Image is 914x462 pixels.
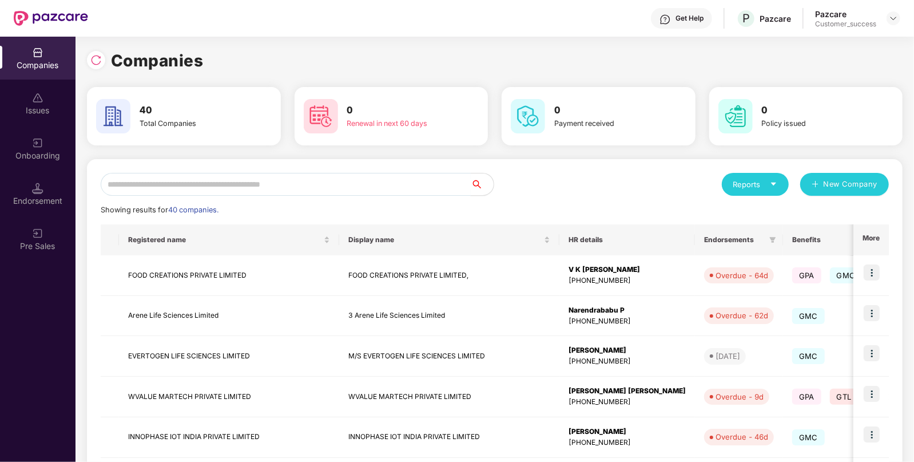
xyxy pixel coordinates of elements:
h3: 40 [140,103,238,118]
span: Display name [348,235,542,244]
span: 40 companies. [168,206,218,214]
span: GMC [792,429,825,445]
div: Overdue - 64d [716,270,768,281]
div: Overdue - 9d [716,391,764,402]
th: HR details [559,224,695,255]
span: plus [812,180,819,189]
div: [PHONE_NUMBER] [569,397,686,408]
h3: 0 [762,103,860,118]
td: EVERTOGEN LIFE SCIENCES LIMITED [119,336,339,377]
h3: 0 [554,103,653,118]
div: [DATE] [716,350,740,362]
img: icon [864,427,880,443]
span: filter [767,233,778,247]
div: Customer_success [815,19,876,29]
img: svg+xml;base64,PHN2ZyBpZD0iSGVscC0zMngzMiIgeG1sbnM9Imh0dHA6Ly93d3cudzMub3JnLzIwMDAvc3ZnIiB3aWR0aD... [659,14,671,25]
span: GPA [792,389,821,405]
div: [PHONE_NUMBER] [569,316,686,327]
img: svg+xml;base64,PHN2ZyB4bWxucz0iaHR0cDovL3d3dy53My5vcmcvMjAwMC9zdmciIHdpZHRoPSI2MCIgaGVpZ2h0PSI2MC... [96,99,130,133]
td: FOOD CREATIONS PRIVATE LIMITED [119,255,339,296]
img: svg+xml;base64,PHN2ZyB4bWxucz0iaHR0cDovL3d3dy53My5vcmcvMjAwMC9zdmciIHdpZHRoPSI2MCIgaGVpZ2h0PSI2MC... [511,99,545,133]
div: [PERSON_NAME] [569,427,686,437]
div: Pazcare [760,13,791,24]
img: svg+xml;base64,PHN2ZyBpZD0iUmVsb2FkLTMyeDMyIiB4bWxucz0iaHR0cDovL3d3dy53My5vcmcvMjAwMC9zdmciIHdpZH... [90,54,102,66]
div: [PHONE_NUMBER] [569,356,686,367]
td: FOOD CREATIONS PRIVATE LIMITED, [339,255,559,296]
span: New Company [824,179,878,190]
div: Overdue - 46d [716,431,768,443]
th: Registered name [119,224,339,255]
div: Pazcare [815,9,876,19]
td: 3 Arene Life Sciences Limited [339,296,559,337]
div: V K [PERSON_NAME] [569,264,686,275]
td: WVALUE MARTECH PRIVATE LIMITED [119,377,339,417]
th: More [853,224,889,255]
img: svg+xml;base64,PHN2ZyBpZD0iSXNzdWVzX2Rpc2FibGVkIiB4bWxucz0iaHR0cDovL3d3dy53My5vcmcvMjAwMC9zdmciIH... [32,92,43,104]
img: icon [864,345,880,361]
img: icon [864,264,880,281]
div: [PHONE_NUMBER] [569,437,686,448]
div: Renewal in next 60 days [347,118,446,129]
div: Get Help [675,14,704,23]
span: search [470,180,494,189]
div: [PHONE_NUMBER] [569,275,686,286]
span: Endorsements [704,235,765,244]
h3: 0 [347,103,446,118]
img: svg+xml;base64,PHN2ZyB3aWR0aD0iMTQuNSIgaGVpZ2h0PSIxNC41IiB2aWV3Qm94PSIwIDAgMTYgMTYiIGZpbGw9Im5vbm... [32,183,43,194]
img: icon [864,305,880,321]
div: Overdue - 62d [716,310,768,321]
button: plusNew Company [800,173,889,196]
h1: Companies [111,48,204,73]
div: [PERSON_NAME] [PERSON_NAME] [569,386,686,397]
span: filter [769,236,776,243]
img: svg+xml;base64,PHN2ZyBpZD0iQ29tcGFuaWVzIiB4bWxucz0iaHR0cDovL3d3dy53My5vcmcvMjAwMC9zdmciIHdpZHRoPS... [32,47,43,58]
span: GMC [792,308,825,324]
img: svg+xml;base64,PHN2ZyBpZD0iRHJvcGRvd24tMzJ4MzIiIHhtbG5zPSJodHRwOi8vd3d3LnczLm9yZy8yMDAwL3N2ZyIgd2... [889,14,898,23]
span: GPA [792,267,821,283]
img: svg+xml;base64,PHN2ZyB4bWxucz0iaHR0cDovL3d3dy53My5vcmcvMjAwMC9zdmciIHdpZHRoPSI2MCIgaGVpZ2h0PSI2MC... [718,99,753,133]
img: svg+xml;base64,PHN2ZyB3aWR0aD0iMjAiIGhlaWdodD0iMjAiIHZpZXdCb3g9IjAgMCAyMCAyMCIgZmlsbD0ibm9uZSIgeG... [32,228,43,239]
th: Display name [339,224,559,255]
img: icon [864,386,880,402]
td: WVALUE MARTECH PRIVATE LIMITED [339,377,559,417]
div: Narendrababu P [569,305,686,316]
img: New Pazcare Logo [14,11,88,26]
div: Total Companies [140,118,238,129]
td: Arene Life Sciences Limited [119,296,339,337]
span: GMC [830,267,863,283]
td: INNOPHASE IOT INDIA PRIVATE LIMITED [339,417,559,458]
td: INNOPHASE IOT INDIA PRIVATE LIMITED [119,417,339,458]
div: [PERSON_NAME] [569,345,686,356]
span: Showing results for [101,206,218,214]
button: search [470,173,494,196]
span: caret-down [770,180,777,188]
td: M/S EVERTOGEN LIFE SCIENCES LIMITED [339,336,559,377]
span: GMC [792,348,825,364]
img: svg+xml;base64,PHN2ZyB4bWxucz0iaHR0cDovL3d3dy53My5vcmcvMjAwMC9zdmciIHdpZHRoPSI2MCIgaGVpZ2h0PSI2MC... [304,99,338,133]
div: Policy issued [762,118,860,129]
span: P [742,11,750,25]
span: Registered name [128,235,321,244]
span: GTL [830,389,859,405]
div: Payment received [554,118,653,129]
div: Reports [733,179,777,190]
img: svg+xml;base64,PHN2ZyB3aWR0aD0iMjAiIGhlaWdodD0iMjAiIHZpZXdCb3g9IjAgMCAyMCAyMCIgZmlsbD0ibm9uZSIgeG... [32,137,43,149]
